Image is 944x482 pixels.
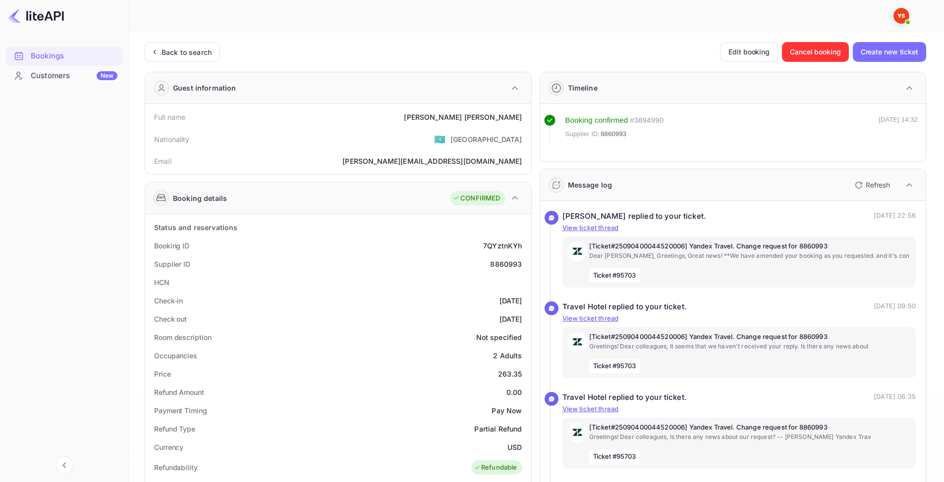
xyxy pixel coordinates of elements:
div: Message log [568,180,612,190]
div: Price [154,369,171,379]
div: [PERSON_NAME] [PERSON_NAME] [404,112,522,122]
div: Refund Amount [154,387,204,397]
span: Ticket #95703 [589,268,640,283]
div: New [97,71,117,80]
div: Booking confirmed [565,115,628,126]
span: United States [434,130,445,148]
p: View ticket thread [562,223,916,233]
div: Refundability [154,462,198,473]
button: Refresh [849,177,894,193]
div: Currency [154,442,183,452]
a: CustomersNew [6,66,122,85]
img: AwvSTEc2VUhQAAAAAElFTkSuQmCC [567,241,587,261]
div: Back to search [162,47,212,57]
p: View ticket thread [562,404,916,414]
div: 263.35 [498,369,522,379]
div: Travel Hotel replied to your ticket. [562,301,687,313]
button: Collapse navigation [56,456,73,474]
div: Status and reservations [154,222,237,233]
div: Payment Timing [154,405,207,416]
div: Pay Now [492,405,522,416]
div: Customers [31,70,117,82]
img: AwvSTEc2VUhQAAAAAElFTkSuQmCC [567,423,587,442]
div: Check out [154,314,187,324]
p: Refresh [866,180,890,190]
div: Nationality [154,134,190,145]
p: [DATE] 06:35 [874,392,916,403]
div: Supplier ID [154,259,190,269]
p: View ticket thread [562,314,916,324]
img: AwvSTEc2VUhQAAAAAElFTkSuQmCC [567,332,587,352]
span: Supplier ID: [565,129,600,139]
div: CONFIRMED [453,193,500,203]
button: Edit booking [720,42,778,62]
div: [DATE] 14:32 [879,115,918,144]
div: # 3894990 [630,115,664,126]
div: Full name [154,112,185,122]
div: [GEOGRAPHIC_DATA] [450,134,522,145]
div: Timeline [568,83,598,93]
div: Booking ID [154,241,189,251]
p: Greetings! Dear colleagues, Is there any news about our request? -- [PERSON_NAME] Yandex Trav [589,433,911,441]
div: 0.00 [506,387,522,397]
div: HCN [154,277,169,288]
div: USD [507,442,522,452]
div: [DATE] [500,295,522,306]
p: [Ticket#25090400044520006] Yandex Travel. Change request for 8860993 [589,241,911,251]
p: [DATE] 09:50 [874,301,916,313]
div: 2 Adults [493,350,522,361]
div: Guest information [173,83,236,93]
div: 7QYztnKYh [483,241,522,251]
a: Bookings [6,47,122,65]
span: Ticket #95703 [589,449,640,464]
span: Ticket #95703 [589,359,640,374]
div: Email [154,156,171,166]
div: [PERSON_NAME][EMAIL_ADDRESS][DOMAIN_NAME] [342,156,522,166]
img: LiteAPI logo [8,8,64,24]
div: CustomersNew [6,66,122,86]
div: Bookings [31,50,117,62]
img: Yandex Support [893,8,909,24]
p: [Ticket#25090400044520006] Yandex Travel. Change request for 8860993 [589,332,911,342]
div: Refund Type [154,424,195,434]
div: Travel Hotel replied to your ticket. [562,392,687,403]
div: Room description [154,332,211,342]
div: [PERSON_NAME] replied to your ticket. [562,211,707,222]
div: Refundable [474,463,517,473]
div: Booking details [173,193,227,203]
div: Bookings [6,47,122,66]
button: Cancel booking [782,42,849,62]
div: Partial Refund [474,424,522,434]
div: Not specified [476,332,522,342]
p: Greetings! Dear colleagues, It seems that we haven't received your reply. Is there any news about [589,342,911,351]
p: [DATE] 22:56 [874,211,916,222]
p: Dear [PERSON_NAME], Greetings, Great news! **We have amended your booking as you requested. and i... [589,251,911,260]
div: Check-in [154,295,183,306]
p: [Ticket#25090400044520006] Yandex Travel. Change request for 8860993 [589,423,911,433]
button: Create new ticket [853,42,926,62]
div: 8860993 [490,259,522,269]
div: Occupancies [154,350,197,361]
span: 8860993 [601,129,626,139]
div: [DATE] [500,314,522,324]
